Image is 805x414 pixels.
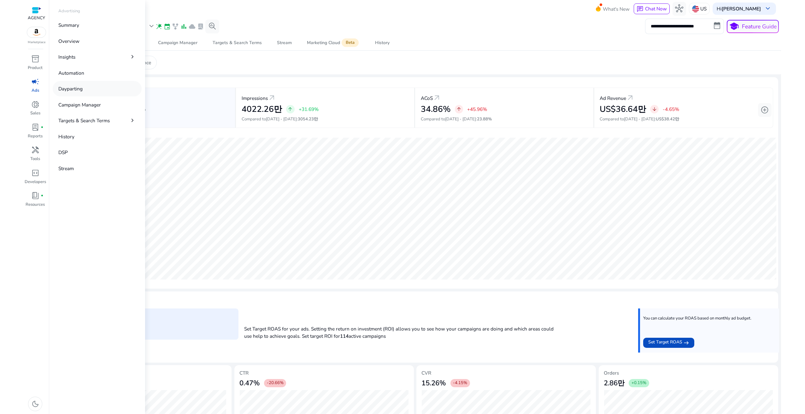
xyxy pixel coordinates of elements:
p: Impressions [242,95,268,102]
span: arrow_upward [287,106,293,112]
span: [DATE] - [DATE] [266,116,297,122]
h3: 15.26% [421,379,446,387]
span: chat [637,6,643,13]
span: arrow_outward [626,94,634,102]
a: arrow_outward [268,94,276,102]
p: Return on Investment (ROI): [62,342,239,351]
span: 3054.23만 [298,116,318,122]
span: chevron_right [129,53,136,60]
button: hub [673,2,686,16]
span: wand_stars [156,23,162,30]
div: Marketing Cloud [307,40,360,46]
p: Sales [30,110,40,117]
p: Targets & Search Terms [58,117,110,124]
span: lab_profile [31,123,39,131]
p: Compared to : [421,116,588,123]
p: +45.96% [467,107,487,112]
span: keyboard_arrow_down [764,4,772,13]
span: school [729,21,739,32]
span: code_blocks [31,169,39,177]
p: Resources [26,202,45,208]
p: AGENCY [28,15,45,21]
a: handymanTools [24,145,46,167]
span: inventory_2 [31,55,39,63]
p: US [700,3,707,14]
span: family_history [172,23,179,30]
span: Set Target ROAS [648,339,682,347]
h2: 4022.26만 [242,104,282,114]
button: schoolFeature Guide [727,20,779,33]
a: inventory_2Product [24,54,46,76]
b: [PERSON_NAME] [722,5,761,12]
button: search_insights [205,20,219,33]
button: chatChat Now [634,3,669,14]
h5: CTR [239,370,409,376]
p: Summary [58,21,79,29]
span: [DATE] - [DATE] [624,116,655,122]
span: -4.15% [453,380,467,386]
div: Stream [277,41,292,45]
p: Ad Revenue [600,95,626,102]
span: US$38.42만 [656,116,679,122]
p: Insights [58,53,75,60]
p: Automation [58,69,84,77]
p: Hi [717,6,761,11]
span: chevron_right [129,117,136,124]
span: campaign [31,78,39,86]
p: -4.65% [663,107,679,112]
h3: 0.47% [239,379,260,387]
span: What's New [603,3,630,14]
span: fiber_manual_record [41,126,44,129]
p: +31.69% [299,107,319,112]
span: lab_profile [197,23,204,30]
span: arrow_downward [652,106,657,112]
span: 23.88% [477,116,492,122]
h2: US$36.64만 [600,104,646,114]
span: +0.15% [632,380,646,386]
span: add_circle [761,106,769,114]
p: Compared to : [242,116,408,123]
h2: 34.86% [421,104,451,114]
span: -20.66% [267,380,284,386]
p: Reports [28,133,43,140]
p: Return on Ad Spend (ROAS) [65,314,236,321]
h3: 2.86만 [604,379,625,387]
p: Set Target ROAS for your ads. Setting the return on investment (ROI) allows you to see how your c... [244,322,555,340]
span: book_4 [31,192,39,200]
a: book_4fiber_manual_recordResources [24,190,46,213]
div: Campaign Manager [158,41,197,45]
span: expand_more [147,22,156,30]
span: handyman [31,146,39,154]
span: Beta [342,38,359,47]
h3: 3.37 [65,326,236,334]
p: Product [28,65,43,71]
span: hub [675,4,683,13]
p: Compared to : [600,116,767,123]
span: search_insights [208,22,216,30]
p: Advertising [58,8,80,14]
b: 114 [340,333,349,339]
span: arrow_upward [456,106,462,112]
p: Ads [32,88,39,94]
p: ACoS [421,95,433,102]
img: amazon.svg [27,27,46,37]
p: Developers [25,179,46,185]
span: cloud [189,23,196,30]
span: dark_mode [31,400,39,408]
h5: CVR [421,370,591,376]
img: us.svg [692,5,699,12]
p: Campaign Manager [58,101,101,108]
mat-icon: east [684,339,689,347]
a: arrow_outward [433,94,441,102]
p: Feature Guide [742,22,777,31]
p: Stream [58,165,74,172]
p: Marketplace [28,40,45,45]
a: campaignAds [24,76,46,99]
button: Set Target ROAS [643,338,694,348]
div: Targets & Search Terms [213,41,262,45]
span: fiber_manual_record [41,194,44,197]
p: You can calculate your ROAS based on monthly ad budget. [643,316,751,321]
a: donut_smallSales [24,99,46,122]
p: Tools [30,156,40,162]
